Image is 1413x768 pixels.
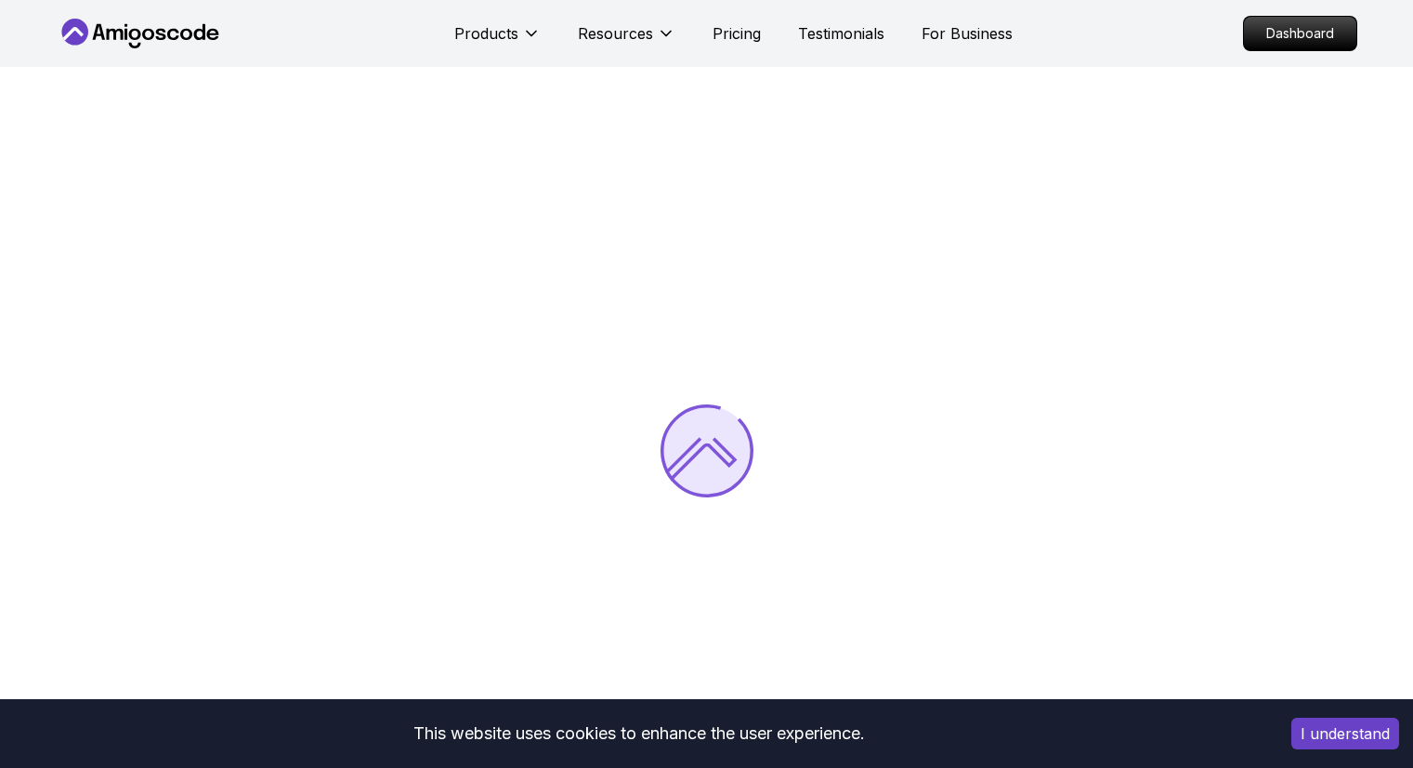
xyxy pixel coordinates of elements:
div: This website uses cookies to enhance the user experience. [14,713,1263,754]
p: Dashboard [1244,17,1356,50]
a: Pricing [713,22,761,45]
p: Resources [578,22,653,45]
p: Products [454,22,518,45]
button: Accept cookies [1291,718,1399,749]
a: For Business [922,22,1013,45]
a: Dashboard [1243,16,1357,51]
button: Resources [578,22,675,60]
button: Products [454,22,541,60]
a: Testimonials [798,22,884,45]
